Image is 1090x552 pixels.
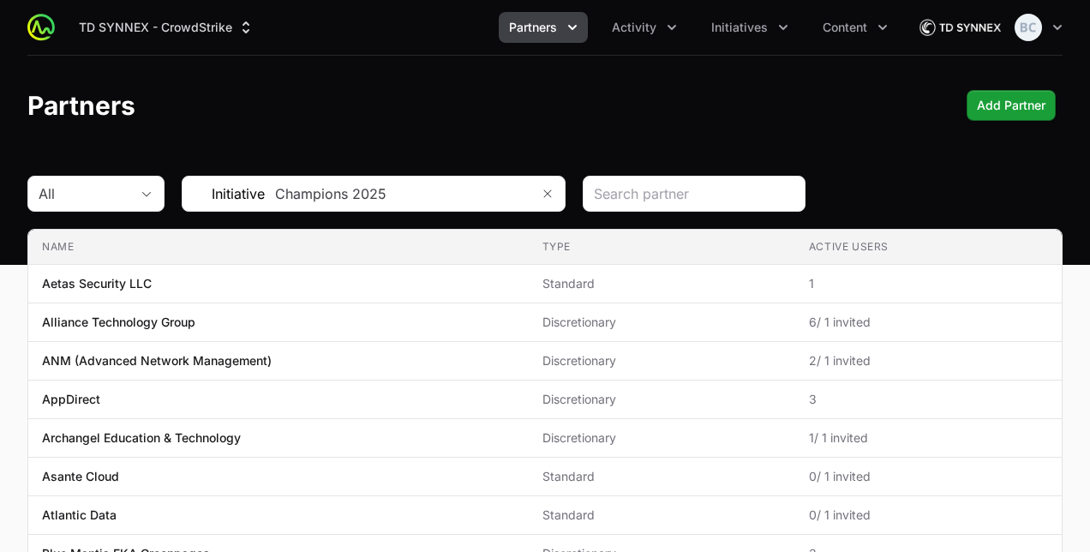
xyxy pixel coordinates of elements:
[42,507,117,524] p: Atlantic Data
[809,314,1048,331] span: 6 / 1 invited
[499,12,588,43] button: Partners
[809,391,1048,408] span: 3
[39,183,129,204] div: All
[967,90,1056,121] button: Add Partner
[42,314,195,331] p: Alliance Technology Group
[701,12,799,43] div: Initiatives menu
[809,507,1048,524] span: 0 / 1 invited
[542,468,782,485] span: Standard
[711,19,768,36] span: Initiatives
[809,352,1048,369] span: 2 / 1 invited
[529,230,795,265] th: Type
[542,391,782,408] span: Discretionary
[28,230,529,265] th: Name
[812,12,898,43] div: Content menu
[542,429,782,447] span: Discretionary
[55,12,898,43] div: Main navigation
[42,468,119,485] p: Asante Cloud
[265,177,530,211] input: Search initiatives
[42,391,100,408] p: AppDirect
[183,183,265,204] span: Initiative
[42,352,272,369] p: ANM (Advanced Network Management)
[542,275,782,292] span: Standard
[823,19,867,36] span: Content
[919,10,1001,45] img: TD SYNNEX
[542,507,782,524] span: Standard
[28,177,164,211] button: All
[42,429,241,447] p: Archangel Education & Technology
[602,12,687,43] button: Activity
[594,183,794,204] input: Search partner
[42,275,152,292] p: Aetas Security LLC
[27,14,55,41] img: ActivitySource
[542,352,782,369] span: Discretionary
[509,19,557,36] span: Partners
[809,275,1048,292] span: 1
[612,19,656,36] span: Activity
[701,12,799,43] button: Initiatives
[499,12,588,43] div: Partners menu
[809,429,1048,447] span: 1 / 1 invited
[1015,14,1042,41] img: Bethany Crossley
[967,90,1056,121] div: Primary actions
[602,12,687,43] div: Activity menu
[542,314,782,331] span: Discretionary
[69,12,265,43] button: TD SYNNEX - CrowdStrike
[69,12,265,43] div: Supplier switch menu
[809,468,1048,485] span: 0 / 1 invited
[27,90,135,121] h1: Partners
[812,12,898,43] button: Content
[530,177,565,211] button: Remove
[977,95,1045,116] span: Add Partner
[795,230,1062,265] th: Active Users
